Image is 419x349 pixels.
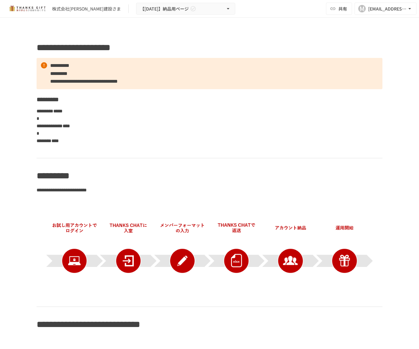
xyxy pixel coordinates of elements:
[326,2,352,15] button: 共有
[338,5,347,12] span: 共有
[7,4,47,14] img: mMP1OxWUAhQbsRWCurg7vIHe5HqDpP7qZo7fRoNLXQh
[358,5,366,12] div: M
[136,3,235,15] button: 【[DATE]】納品用ページ
[37,197,382,304] img: C3OHHblBE0okiKYjRMrCXrWUHBDNFaxCAwZGSf69WRF
[140,5,189,13] span: 【[DATE]】納品用ページ
[355,2,417,15] button: M[EMAIL_ADDRESS][DOMAIN_NAME]
[52,6,121,12] div: 株式会社[PERSON_NAME]建設さま
[368,5,407,13] div: [EMAIL_ADDRESS][DOMAIN_NAME]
